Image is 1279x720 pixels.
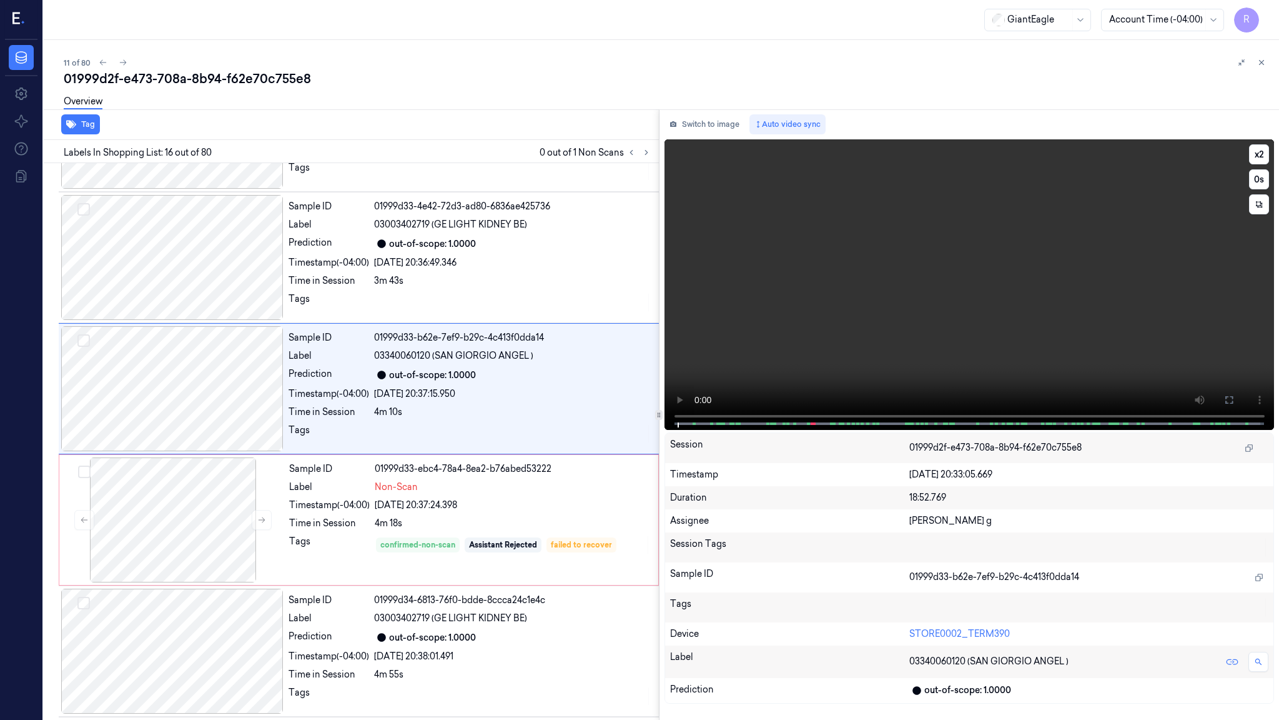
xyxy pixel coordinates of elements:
div: 4m 18s [375,517,651,530]
div: 01999d33-ebc4-78a4-8ea2-b76abed53222 [375,462,651,476]
div: Sample ID [289,462,370,476]
button: Select row [77,334,90,347]
div: [PERSON_NAME] g [909,514,1268,527]
div: Timestamp (-04:00) [289,499,370,512]
button: Select row [77,597,90,609]
div: failed to recover [551,539,612,551]
button: Select row [78,466,91,478]
div: [DATE] 20:37:24.398 [375,499,651,512]
span: Labels In Shopping List: 16 out of 80 [64,146,212,159]
div: Assistant Rejected [469,539,537,551]
span: 0 out of 1 Non Scans [540,145,654,160]
div: Timestamp (-04:00) [289,256,369,269]
div: Sample ID [670,567,909,587]
button: R [1234,7,1259,32]
div: Label [289,612,369,625]
span: 03340060120 (SAN GIORGIO ANGEL ) [909,655,1069,668]
div: Time in Session [289,406,369,419]
div: Label [289,349,369,362]
button: Tag [61,114,100,134]
span: 01999d33-b62e-7ef9-b29c-4c413f0dda14 [909,571,1079,584]
button: Select row [77,203,90,216]
div: [DATE] 20:33:05.669 [909,468,1268,481]
div: out-of-scope: 1.0000 [924,684,1011,697]
button: Auto video sync [749,114,826,134]
div: 3m 43s [374,274,651,287]
span: 11 of 80 [64,57,91,68]
div: Label [289,218,369,231]
div: Duration [670,491,909,504]
div: Sample ID [289,200,369,213]
div: 18:52.769 [909,491,1268,504]
button: x2 [1249,144,1269,164]
span: Non-Scan [375,481,418,494]
div: Time in Session [289,517,370,530]
div: 01999d2f-e473-708a-8b94-f62e70c755e8 [64,70,1269,87]
div: Tags [289,161,369,181]
div: Label [670,651,909,673]
div: Device [670,627,909,641]
button: 0s [1249,169,1269,189]
div: Prediction [289,236,369,251]
div: Tags [289,292,369,312]
div: Session Tags [670,537,909,557]
div: [DATE] 20:37:15.950 [374,387,651,401]
span: 03003402719 (GE LIGHT KIDNEY BE) [374,218,527,231]
div: Assignee [670,514,909,527]
div: Timestamp [670,468,909,481]
div: Time in Session [289,274,369,287]
div: Time in Session [289,668,369,681]
span: 03003402719 (GE LIGHT KIDNEY BE) [374,612,527,625]
div: out-of-scope: 1.0000 [389,237,476,251]
div: Label [289,481,370,494]
div: Sample ID [289,331,369,344]
div: 01999d34-6813-76f0-bdde-8ccca24c1e4c [374,594,651,607]
div: [DATE] 20:36:49.346 [374,256,651,269]
div: 4m 55s [374,668,651,681]
div: Tags [289,535,370,555]
div: Prediction [670,683,909,698]
div: Timestamp (-04:00) [289,387,369,401]
div: confirmed-non-scan [380,539,455,551]
div: out-of-scope: 1.0000 [389,631,476,644]
div: Sample ID [289,594,369,607]
div: Session [670,438,909,458]
div: Prediction [289,367,369,382]
div: Timestamp (-04:00) [289,650,369,663]
span: 01999d2f-e473-708a-8b94-f62e70c755e8 [909,441,1082,454]
button: Switch to image [664,114,744,134]
div: 01999d33-b62e-7ef9-b29c-4c413f0dda14 [374,331,651,344]
div: out-of-scope: 1.0000 [389,369,476,382]
div: STORE0002_TERM390 [909,627,1268,641]
div: Prediction [289,630,369,645]
a: Overview [64,95,102,109]
span: 03340060120 (SAN GIORGIO ANGEL ) [374,349,533,362]
div: [DATE] 20:38:01.491 [374,650,651,663]
div: Tags [670,597,909,617]
div: Tags [289,686,369,706]
div: Tags [289,424,369,444]
div: 4m 10s [374,406,651,419]
div: 01999d33-4e42-72d3-ad80-6836ae425736 [374,200,651,213]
